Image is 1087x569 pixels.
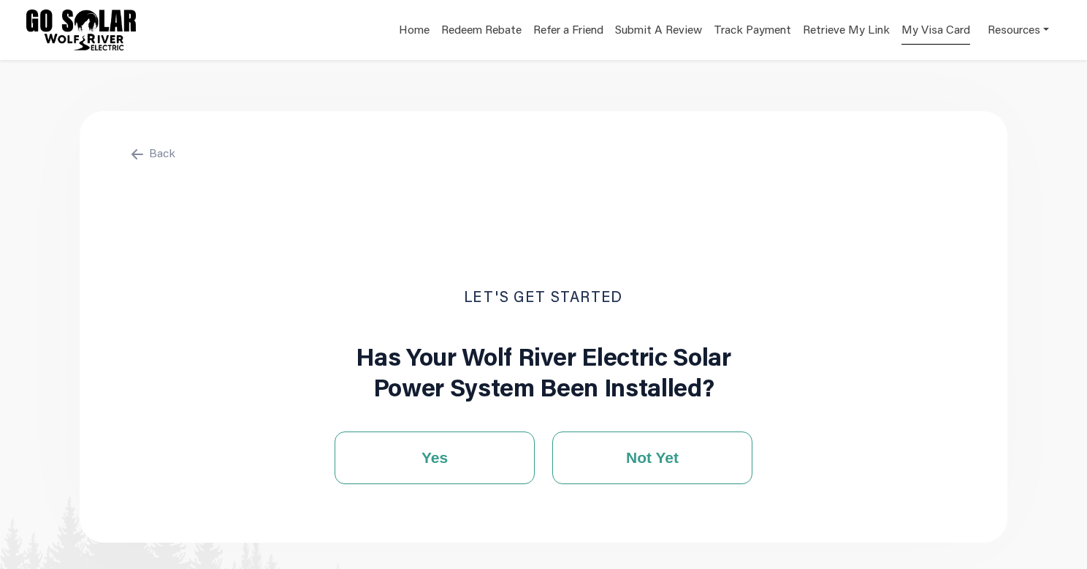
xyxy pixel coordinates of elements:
[422,447,448,469] span: Yes
[345,341,742,402] h1: Has Your Wolf River Electric Solar Power System Been Installed?
[335,432,535,484] button: Yes
[26,10,136,50] img: Program logo
[552,432,752,484] button: Not Yet
[988,15,1049,45] a: Resources
[441,21,522,42] a: Redeem Rebate
[714,21,791,42] a: Track Payment
[803,21,890,42] a: Retrieve My Link
[126,282,961,311] h2: Let's get started
[399,21,430,42] a: Home
[626,447,679,469] span: Not Yet
[901,15,970,45] a: My Visa Card
[615,21,702,42] a: Submit A Review
[533,21,603,42] a: Refer a Friend
[126,144,961,162] div: Back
